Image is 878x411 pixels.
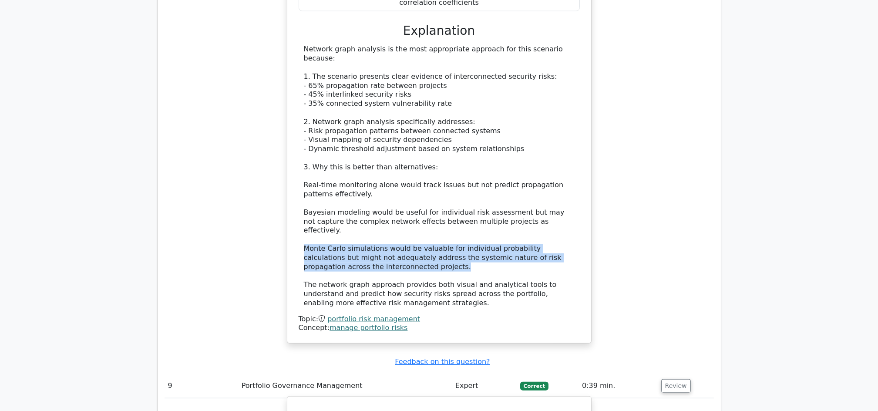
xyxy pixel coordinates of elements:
[299,315,580,324] div: Topic:
[327,315,420,323] a: portfolio risk management
[304,45,575,307] div: Network graph analysis is the most appropriate approach for this scenario because: 1. The scenari...
[452,374,517,398] td: Expert
[579,374,658,398] td: 0:39 min.
[165,374,238,398] td: 9
[395,357,490,366] a: Feedback on this question?
[330,323,407,332] a: manage portfolio risks
[299,323,580,333] div: Concept:
[661,379,691,393] button: Review
[304,24,575,38] h3: Explanation
[238,374,452,398] td: Portfolio Governance Management
[520,382,548,391] span: Correct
